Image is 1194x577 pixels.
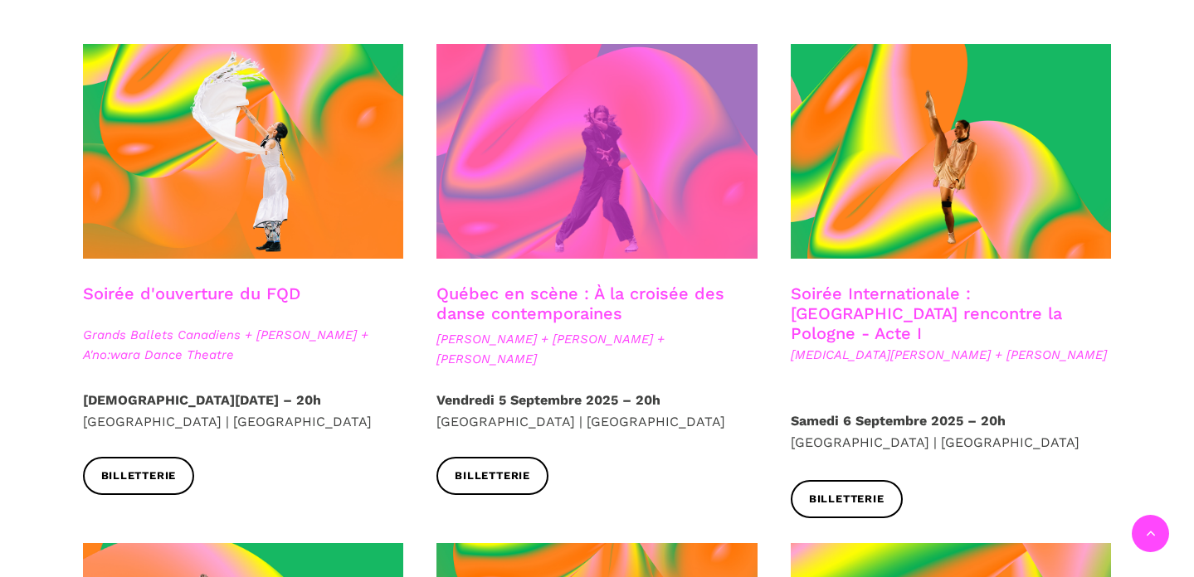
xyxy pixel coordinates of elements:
a: Québec en scène : À la croisée des danse contemporaines [436,284,724,323]
strong: Samedi 6 Septembre 2025 – 20h [791,413,1006,429]
span: Grands Ballets Canadiens + [PERSON_NAME] + A'no:wara Dance Theatre [83,325,404,365]
span: Billetterie [809,491,885,508]
span: [PERSON_NAME] + [PERSON_NAME] + [PERSON_NAME] [436,329,758,369]
a: Soirée d'ouverture du FQD [83,284,300,303]
strong: Vendredi 5 Septembre 2025 – 20h [436,392,660,408]
p: [GEOGRAPHIC_DATA] | [GEOGRAPHIC_DATA] [83,390,404,432]
a: Soirée Internationale : [GEOGRAPHIC_DATA] rencontre la Pologne - Acte I [791,284,1062,343]
span: Billetterie [101,468,177,485]
a: Billetterie [791,480,903,517]
a: Billetterie [83,457,195,494]
span: [MEDICAL_DATA][PERSON_NAME] + [PERSON_NAME] [791,345,1112,365]
strong: [DEMOGRAPHIC_DATA][DATE] – 20h [83,392,321,408]
p: [GEOGRAPHIC_DATA] | [GEOGRAPHIC_DATA] [791,410,1112,453]
span: Billetterie [455,468,530,485]
a: Billetterie [436,457,548,494]
p: [GEOGRAPHIC_DATA] | [GEOGRAPHIC_DATA] [436,390,758,432]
